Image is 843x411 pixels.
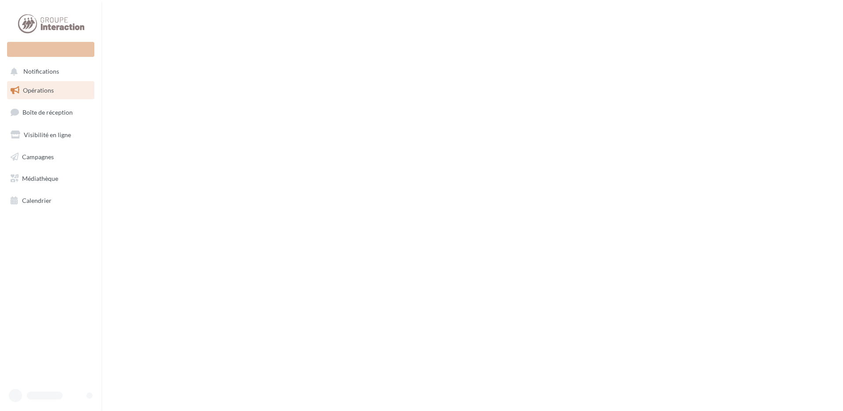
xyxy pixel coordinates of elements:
[5,191,96,210] a: Calendrier
[23,68,59,75] span: Notifications
[22,175,58,182] span: Médiathèque
[23,86,54,94] span: Opérations
[5,81,96,100] a: Opérations
[7,42,94,57] div: Nouvelle campagne
[22,153,54,160] span: Campagnes
[22,197,52,204] span: Calendrier
[5,148,96,166] a: Campagnes
[5,103,96,122] a: Boîte de réception
[5,169,96,188] a: Médiathèque
[24,131,71,138] span: Visibilité en ligne
[5,126,96,144] a: Visibilité en ligne
[22,108,73,116] span: Boîte de réception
